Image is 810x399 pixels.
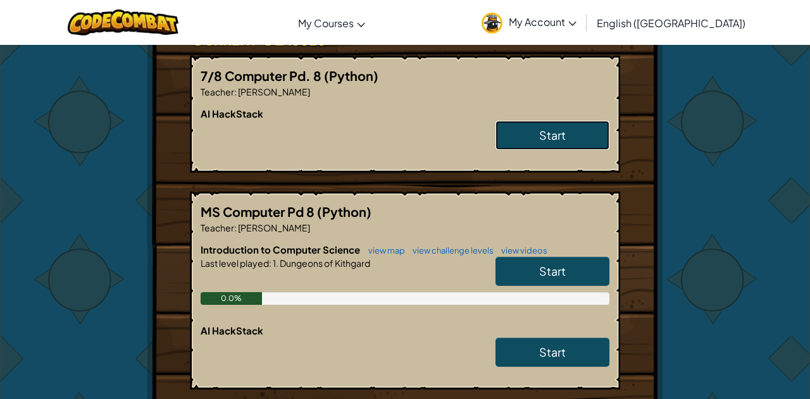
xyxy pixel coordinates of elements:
span: Teacher [201,86,234,97]
span: : [234,222,237,233]
span: My Account [509,15,576,28]
span: Introduction to Computer Science [201,243,362,255]
a: Start [495,338,609,367]
a: My Account [475,3,583,42]
a: view challenge levels [406,245,494,255]
span: AI HackStack [201,107,263,120]
span: 1. [271,257,278,269]
div: 0.0% [201,292,262,305]
span: [PERSON_NAME] [237,222,310,233]
span: MS Computer Pd 8 [201,204,317,219]
span: Start [539,264,566,278]
span: Start [539,345,566,359]
span: Start [539,128,566,142]
a: My Courses [292,6,371,40]
span: [PERSON_NAME] [237,86,310,97]
span: Last level played [201,257,269,269]
a: view videos [495,245,547,255]
a: English ([GEOGRAPHIC_DATA]) [590,6,752,40]
a: view map [362,245,405,255]
span: Dungeons of Kithgard [278,257,370,269]
span: : [269,257,271,269]
img: CodeCombat logo [68,9,178,35]
a: Start [495,121,609,150]
img: avatar [482,13,502,34]
span: : [234,86,237,97]
span: 7/8 Computer Pd. 8 [201,68,324,83]
span: (Python) [317,204,371,219]
span: Teacher [201,222,234,233]
span: (Python) [324,68,378,83]
span: My Courses [298,16,354,30]
span: English ([GEOGRAPHIC_DATA]) [597,16,745,30]
span: AI HackStack [201,324,263,336]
